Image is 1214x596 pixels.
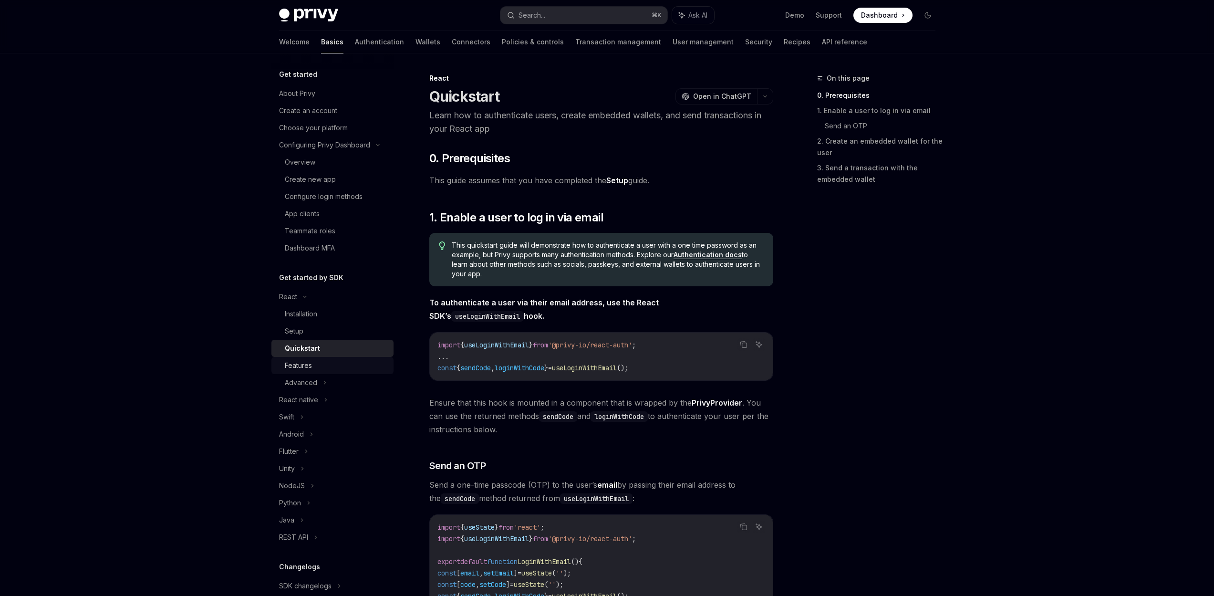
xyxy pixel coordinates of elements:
div: React [429,73,773,83]
div: React [279,291,297,303]
a: About Privy [271,85,394,102]
div: SDK changelogs [279,580,332,592]
span: = [510,580,514,589]
span: const [437,580,457,589]
h5: Changelogs [279,561,320,573]
span: } [529,534,533,543]
a: Features [271,357,394,374]
div: Search... [519,10,545,21]
span: useLoginWithEmail [552,364,617,372]
div: Swift [279,411,294,423]
button: Ask AI [753,521,765,533]
a: Setup [606,176,628,186]
div: Python [279,497,301,509]
div: NodeJS [279,480,305,491]
div: Configuring Privy Dashboard [279,139,370,151]
span: { [457,364,460,372]
span: { [460,341,464,349]
a: Support [816,10,842,20]
button: Ask AI [672,7,714,24]
span: 0. Prerequisites [429,151,510,166]
a: 1. Enable a user to log in via email [817,103,943,118]
span: loginWithCode [495,364,544,372]
span: { [579,557,582,566]
span: '@privy-io/react-auth' [548,534,632,543]
a: Policies & controls [502,31,564,53]
span: [ [457,580,460,589]
a: Teammate roles [271,222,394,240]
span: const [437,569,457,577]
span: 'react' [514,523,540,532]
a: Create new app [271,171,394,188]
div: Teammate roles [285,225,335,237]
code: useLoginWithEmail [451,311,524,322]
div: Flutter [279,446,299,457]
span: This quickstart guide will demonstrate how to authenticate a user with a one time password as an ... [452,240,763,279]
h5: Get started [279,69,317,80]
a: Dashboard [853,8,913,23]
a: User management [673,31,734,53]
a: Authentication [355,31,404,53]
span: Open in ChatGPT [693,92,751,101]
div: Overview [285,157,315,168]
a: Choose your platform [271,119,394,136]
svg: Tip [439,241,446,250]
span: { [460,523,464,532]
div: REST API [279,532,308,543]
span: } [495,523,498,532]
div: App clients [285,208,320,220]
a: Demo [785,10,804,20]
span: } [529,341,533,349]
span: ⌘ K [652,11,662,19]
a: Configure login methods [271,188,394,205]
code: loginWithCode [591,411,648,422]
a: App clients [271,205,394,222]
a: Welcome [279,31,310,53]
div: Create new app [285,174,336,185]
span: { [460,534,464,543]
div: Choose your platform [279,122,348,134]
strong: email [597,480,617,490]
a: Basics [321,31,343,53]
p: Learn how to authenticate users, create embedded wallets, and send transactions in your React app [429,109,773,136]
span: from [533,341,548,349]
span: code [460,580,476,589]
span: export [437,557,460,566]
span: from [533,534,548,543]
span: () [571,557,579,566]
a: Send an OTP [825,118,943,134]
span: '' [548,580,556,589]
span: Dashboard [861,10,898,20]
a: PrivyProvider [692,398,742,408]
span: setEmail [483,569,514,577]
a: Authentication docs [674,251,742,259]
span: from [498,523,514,532]
a: Recipes [784,31,810,53]
span: useLoginWithEmail [464,341,529,349]
a: Quickstart [271,340,394,357]
button: Search...⌘K [500,7,667,24]
span: import [437,341,460,349]
img: dark logo [279,9,338,22]
button: Toggle dark mode [920,8,935,23]
div: Android [279,429,304,440]
span: import [437,534,460,543]
a: Dashboard MFA [271,240,394,257]
span: default [460,557,487,566]
span: '@privy-io/react-auth' [548,341,632,349]
span: ; [632,341,636,349]
button: Ask AI [753,338,765,351]
div: Quickstart [285,343,320,354]
a: 0. Prerequisites [817,88,943,103]
span: = [548,364,552,372]
code: useLoginWithEmail [560,493,633,504]
div: Setup [285,325,303,337]
a: 3. Send a transaction with the embedded wallet [817,160,943,187]
span: , [479,569,483,577]
span: LoginWithEmail [518,557,571,566]
span: sendCode [460,364,491,372]
div: Create an account [279,105,337,116]
a: Wallets [415,31,440,53]
code: sendCode [441,493,479,504]
a: Transaction management [575,31,661,53]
